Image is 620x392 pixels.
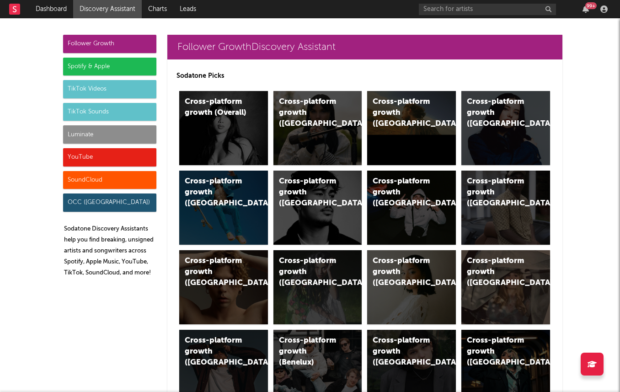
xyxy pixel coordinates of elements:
input: Search for artists [419,4,556,15]
a: Cross-platform growth ([GEOGRAPHIC_DATA]) [461,91,550,165]
a: Cross-platform growth ([GEOGRAPHIC_DATA]/GSA) [367,171,456,245]
a: Cross-platform growth ([GEOGRAPHIC_DATA]) [461,171,550,245]
a: Cross-platform growth ([GEOGRAPHIC_DATA]) [367,250,456,324]
div: Cross-platform growth ([GEOGRAPHIC_DATA]) [279,97,341,129]
a: Cross-platform growth ([GEOGRAPHIC_DATA]) [273,250,362,324]
div: Cross-platform growth ([GEOGRAPHIC_DATA]) [467,176,529,209]
div: Cross-platform growth ([GEOGRAPHIC_DATA]) [467,97,529,129]
div: Follower Growth [63,35,156,53]
div: SoundCloud [63,171,156,189]
div: Cross-platform growth (Benelux) [279,335,341,368]
div: Luminate [63,125,156,144]
div: Cross-platform growth ([GEOGRAPHIC_DATA]) [279,176,341,209]
div: TikTok Sounds [63,103,156,121]
a: Cross-platform growth ([GEOGRAPHIC_DATA]) [273,91,362,165]
div: Cross-platform growth (Overall) [185,97,247,118]
button: 99+ [583,5,589,13]
div: Cross-platform growth ([GEOGRAPHIC_DATA]) [185,176,247,209]
a: Cross-platform growth (Overall) [179,91,268,165]
p: Sodatone Discovery Assistants help you find breaking, unsigned artists and songwriters across Spo... [64,224,156,279]
div: Cross-platform growth ([GEOGRAPHIC_DATA]) [373,256,435,289]
div: OCC ([GEOGRAPHIC_DATA]) [63,193,156,212]
a: Follower GrowthDiscovery Assistant [167,35,562,59]
div: YouTube [63,148,156,166]
div: Cross-platform growth ([GEOGRAPHIC_DATA]) [185,335,247,368]
div: Cross-platform growth ([GEOGRAPHIC_DATA]) [279,256,341,289]
div: Cross-platform growth ([GEOGRAPHIC_DATA]) [373,335,435,368]
div: Spotify & Apple [63,58,156,76]
a: Cross-platform growth ([GEOGRAPHIC_DATA]) [461,250,550,324]
div: 99 + [585,2,597,9]
a: Cross-platform growth ([GEOGRAPHIC_DATA]) [179,171,268,245]
p: Sodatone Picks [176,70,553,81]
div: Cross-platform growth ([GEOGRAPHIC_DATA]/GSA) [373,176,435,209]
div: TikTok Videos [63,80,156,98]
a: Cross-platform growth ([GEOGRAPHIC_DATA]) [273,171,362,245]
div: Cross-platform growth ([GEOGRAPHIC_DATA]) [467,335,529,368]
a: Cross-platform growth ([GEOGRAPHIC_DATA]) [367,91,456,165]
div: Cross-platform growth ([GEOGRAPHIC_DATA]) [373,97,435,129]
a: Cross-platform growth ([GEOGRAPHIC_DATA]) [179,250,268,324]
div: Cross-platform growth ([GEOGRAPHIC_DATA]) [185,256,247,289]
div: Cross-platform growth ([GEOGRAPHIC_DATA]) [467,256,529,289]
